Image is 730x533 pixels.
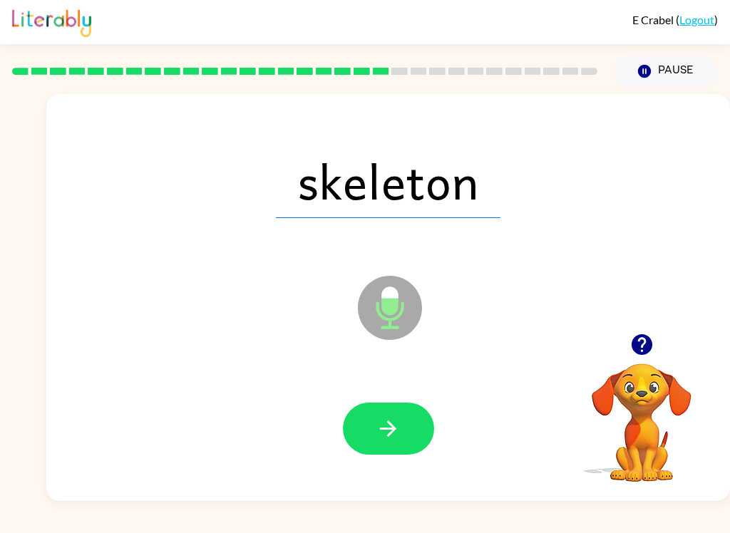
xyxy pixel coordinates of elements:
button: Pause [615,55,718,88]
span: skeleton [276,144,500,218]
span: E Crabel [632,13,676,26]
video: Your browser must support playing .mp4 files to use Literably. Please try using another browser. [570,341,713,484]
img: Literably [12,6,91,37]
a: Logout [679,13,714,26]
div: ( ) [632,13,718,26]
